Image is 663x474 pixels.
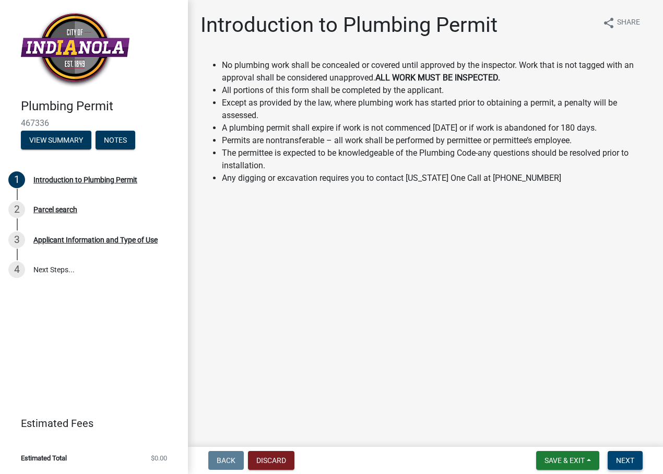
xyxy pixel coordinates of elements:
button: Next [608,451,643,470]
span: Estimated Total [21,455,67,461]
span: Back [217,456,235,465]
li: Any digging or excavation requires you to contact [US_STATE] One Call at [PHONE_NUMBER] [222,172,650,184]
li: A plumbing permit shall expire if work is not commenced [DATE] or if work is abandoned for 180 days. [222,122,650,134]
button: Notes [96,131,135,149]
div: Parcel search [33,206,77,213]
div: 4 [8,261,25,278]
div: Introduction to Plumbing Permit [33,176,137,183]
div: 3 [8,232,25,248]
div: 2 [8,201,25,218]
div: 1 [8,171,25,188]
span: Next [616,456,634,465]
button: shareShare [594,13,648,33]
button: View Summary [21,131,91,149]
span: Save & Exit [544,456,585,465]
h1: Introduction to Plumbing Permit [200,13,498,38]
li: The permittee is expected to be knowledgeable of the Plumbing Code-any questions should be resolv... [222,147,650,172]
wm-modal-confirm: Notes [96,136,135,145]
span: Share [617,17,640,29]
a: Estimated Fees [8,413,171,434]
span: $0.00 [151,455,167,461]
wm-modal-confirm: Summary [21,136,91,145]
button: Discard [248,451,294,470]
img: City of Indianola, Iowa [21,11,129,88]
li: All portions of this form shall be completed by the applicant. [222,84,650,97]
li: Permits are nontransferable – all work shall be performed by permittee or permittee’s employee. [222,134,650,147]
li: Except as provided by the law, where plumbing work has started prior to obtaining a permit, a pen... [222,97,650,122]
button: Save & Exit [536,451,599,470]
i: share [602,17,615,29]
button: Back [208,451,244,470]
h4: Plumbing Permit [21,99,180,114]
strong: ALL WORK MUST BE INSPECTED. [375,73,500,83]
li: No plumbing work shall be concealed or covered until approved by the inspector. Work that is not ... [222,59,650,84]
div: Applicant Information and Type of Use [33,236,158,244]
span: 467336 [21,118,167,128]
